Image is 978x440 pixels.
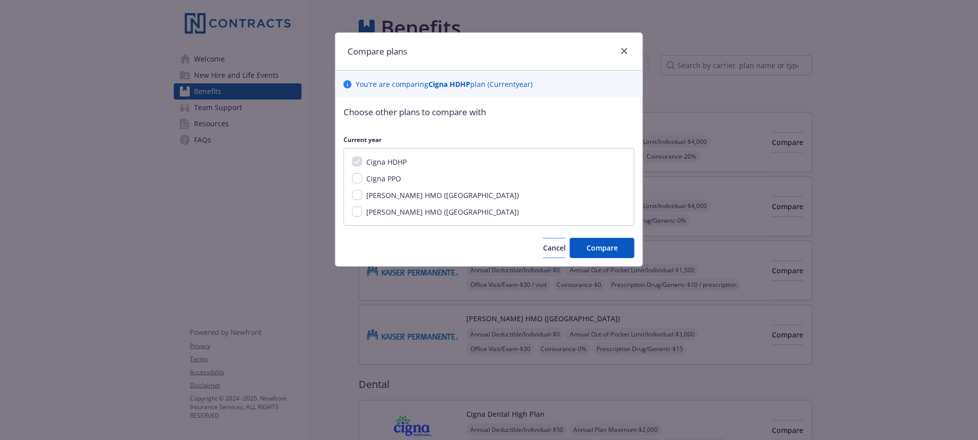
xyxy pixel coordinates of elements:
[366,174,401,183] span: Cigna PPO
[618,45,630,57] a: close
[543,243,566,253] span: Cancel
[543,238,566,258] button: Cancel
[366,207,519,217] span: [PERSON_NAME] HMO ([GEOGRAPHIC_DATA])
[586,243,618,253] span: Compare
[356,79,532,89] p: You ' re are comparing plan ( Current year)
[366,157,407,167] span: Cigna HDHP
[348,45,407,58] h1: Compare plans
[570,238,634,258] button: Compare
[428,79,470,89] b: Cigna HDHP
[344,106,634,119] p: Choose other plans to compare with
[344,135,634,144] p: Current year
[366,190,519,200] span: [PERSON_NAME] HMO ([GEOGRAPHIC_DATA])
